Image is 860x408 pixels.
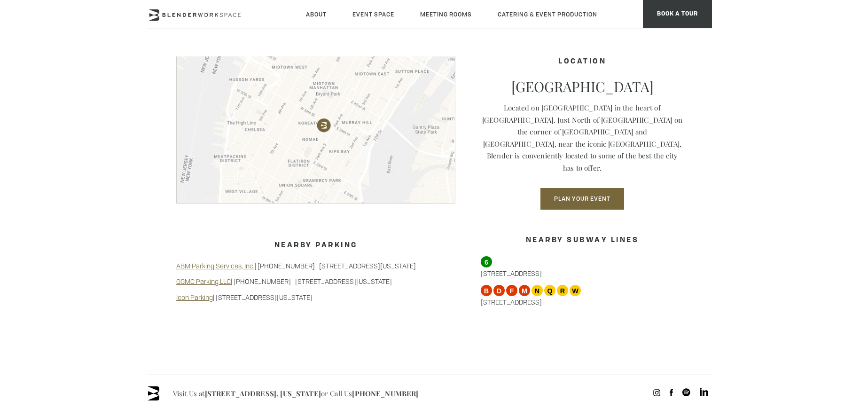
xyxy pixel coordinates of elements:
[176,277,455,286] p: | [PHONE_NUMBER] | [STREET_ADDRESS][US_STATE]
[481,232,684,250] h3: Nearby Subway Lines
[481,285,492,296] span: B
[481,256,492,267] span: 6
[481,78,684,95] p: [GEOGRAPHIC_DATA]
[532,285,543,296] span: N
[176,277,231,286] a: GGMC Parking LLC
[540,188,624,210] button: Plan Your Event
[506,285,517,296] span: F
[176,293,455,302] p: | [STREET_ADDRESS][US_STATE]
[176,293,213,302] a: Icon Parking
[176,261,255,270] a: ABM Parking Services, Inc.
[352,389,418,398] a: [PHONE_NUMBER]
[176,50,455,204] img: blender-map.jpg
[481,53,684,71] h4: Location
[570,285,581,296] span: W
[544,285,555,296] span: Q
[519,285,530,296] span: M
[176,261,455,271] p: | [PHONE_NUMBER] | [STREET_ADDRESS][US_STATE]
[205,389,321,398] a: [STREET_ADDRESS]. [US_STATE]
[481,256,684,278] p: [STREET_ADDRESS]
[481,285,684,307] p: [STREET_ADDRESS]
[493,285,505,296] span: D
[557,285,568,296] span: R
[173,386,418,400] span: Visit Us at or Call Us
[176,237,455,255] h3: Nearby Parking
[481,102,684,174] p: Located on [GEOGRAPHIC_DATA] in the heart of [GEOGRAPHIC_DATA]. Just North of [GEOGRAPHIC_DATA] o...
[691,288,860,408] iframe: Chat Widget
